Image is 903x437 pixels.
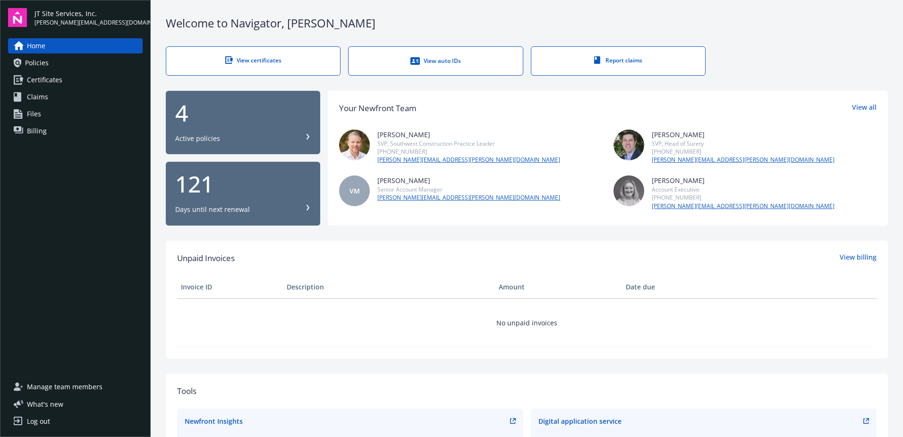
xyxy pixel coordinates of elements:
div: SVP, Head of Surety [652,140,835,148]
div: 4 [175,102,311,124]
div: [PERSON_NAME] [377,130,560,140]
a: Claims [8,89,143,105]
img: photo [339,130,370,160]
th: Amount [495,276,622,298]
span: VM [349,186,360,196]
div: 121 [175,173,311,195]
img: photo [613,130,644,160]
span: Files [27,106,41,122]
a: Home [8,38,143,53]
button: What's new [8,399,78,409]
div: [PHONE_NUMBER] [377,148,560,156]
a: View all [852,102,877,114]
a: [PERSON_NAME][EMAIL_ADDRESS][PERSON_NAME][DOMAIN_NAME] [377,156,560,164]
div: [PERSON_NAME] [377,175,560,185]
a: [PERSON_NAME][EMAIL_ADDRESS][PERSON_NAME][DOMAIN_NAME] [377,193,560,202]
img: navigator-logo.svg [8,8,27,27]
div: Days until next renewal [175,205,250,214]
button: 121Days until next renewal [166,162,320,226]
a: View certificates [166,46,341,76]
button: JT Site Services, Inc.[PERSON_NAME][EMAIL_ADDRESS][DOMAIN_NAME] [34,8,143,27]
div: Active policies [175,134,220,143]
div: View certificates [185,56,321,64]
div: SVP, Southwest Construction Practice Leader [377,140,560,148]
span: Claims [27,89,48,105]
span: Manage team members [27,379,102,394]
a: View billing [840,252,877,264]
td: No unpaid invoices [177,298,877,347]
a: [PERSON_NAME][EMAIL_ADDRESS][PERSON_NAME][DOMAIN_NAME] [652,202,835,210]
img: photo [613,175,644,206]
span: Policies [25,55,49,70]
span: Certificates [27,72,62,87]
span: JT Site Services, Inc. [34,9,143,18]
a: Files [8,106,143,122]
div: Your Newfront Team [339,102,417,114]
div: Account Executive [652,185,835,193]
a: Report claims [531,46,706,76]
div: Report claims [550,56,686,64]
span: Billing [27,123,47,139]
a: Manage team members [8,379,143,394]
div: Digital application service [538,416,622,426]
span: What ' s new [27,399,63,409]
span: Home [27,38,45,53]
div: [PERSON_NAME] [652,175,835,185]
th: Description [283,276,495,298]
div: Log out [27,414,50,429]
span: Unpaid Invoices [177,252,235,264]
div: View auto IDs [367,56,503,66]
a: Certificates [8,72,143,87]
a: [PERSON_NAME][EMAIL_ADDRESS][PERSON_NAME][DOMAIN_NAME] [652,156,835,164]
div: Tools [177,385,877,397]
a: Policies [8,55,143,70]
th: Invoice ID [177,276,283,298]
div: [PERSON_NAME] [652,130,835,140]
a: View auto IDs [348,46,523,76]
a: Billing [8,123,143,139]
div: Newfront Insights [185,416,243,426]
div: [PHONE_NUMBER] [652,148,835,156]
div: [PHONE_NUMBER] [652,193,835,201]
th: Date due [622,276,728,298]
div: Welcome to Navigator , [PERSON_NAME] [166,15,888,31]
button: 4Active policies [166,91,320,155]
span: [PERSON_NAME][EMAIL_ADDRESS][DOMAIN_NAME] [34,18,143,27]
div: Senior Account Manager [377,185,560,193]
